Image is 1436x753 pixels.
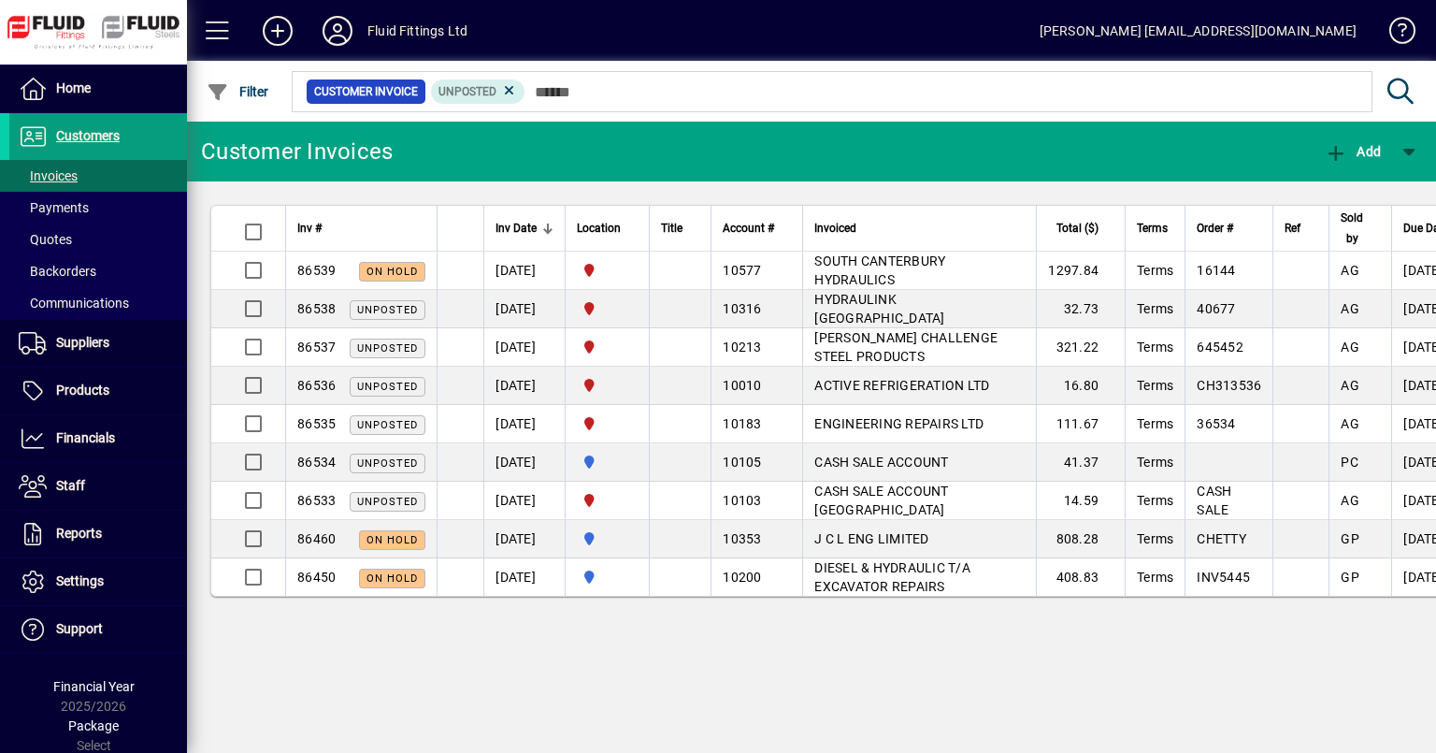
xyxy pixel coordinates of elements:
[207,84,269,99] span: Filter
[1341,263,1359,278] span: AG
[357,342,418,355] span: Unposted
[53,679,135,694] span: Financial Year
[9,255,187,287] a: Backorders
[297,340,336,355] span: 86537
[814,560,970,594] span: DIESEL & HYDRAULIC T/A EXCAVATOR REPAIRS
[9,192,187,224] a: Payments
[357,381,418,393] span: Unposted
[1197,263,1235,278] span: 16144
[9,160,187,192] a: Invoices
[814,484,948,517] span: CASH SALE ACCOUNT [GEOGRAPHIC_DATA]
[814,531,928,546] span: J C L ENG LIMITED
[56,621,103,636] span: Support
[1197,570,1250,585] span: INV5445
[483,367,565,405] td: [DATE]
[9,320,187,367] a: Suppliers
[1375,4,1413,65] a: Knowledge Base
[483,290,565,328] td: [DATE]
[495,218,537,239] span: Inv Date
[814,292,944,326] span: HYDRAULINK [GEOGRAPHIC_DATA]
[56,335,109,350] span: Suppliers
[1197,378,1261,393] span: CH313536
[723,531,761,546] span: 10353
[483,405,565,443] td: [DATE]
[202,75,274,109] button: Filter
[1341,378,1359,393] span: AG
[1036,252,1125,290] td: 1297.84
[483,252,565,290] td: [DATE]
[9,558,187,605] a: Settings
[297,301,336,316] span: 86538
[1285,218,1300,239] span: Ref
[495,218,553,239] div: Inv Date
[661,218,699,239] div: Title
[1137,340,1173,355] span: Terms
[1341,208,1380,249] div: Sold by
[723,570,761,585] span: 10200
[1137,531,1173,546] span: Terms
[1325,144,1381,159] span: Add
[308,14,367,48] button: Profile
[297,493,336,508] span: 86533
[431,80,525,104] mat-chip: Customer Invoice Status: Unposted
[201,137,393,167] div: Customer Invoices
[577,529,638,549] span: AUCKLAND
[9,606,187,653] a: Support
[577,218,638,239] div: Location
[1197,416,1235,431] span: 36534
[577,218,621,239] span: Location
[1197,340,1243,355] span: 645452
[1197,301,1235,316] span: 40677
[366,534,418,546] span: On hold
[366,266,418,278] span: On hold
[814,416,984,431] span: ENGINEERING REPAIRS LTD
[1036,520,1125,558] td: 808.28
[297,263,336,278] span: 86539
[1341,493,1359,508] span: AG
[9,224,187,255] a: Quotes
[483,558,565,596] td: [DATE]
[1341,340,1359,355] span: AG
[814,218,1025,239] div: Invoiced
[19,296,129,311] span: Communications
[1137,218,1168,239] span: Terms
[723,378,761,393] span: 10010
[577,260,638,281] span: FLUID FITTINGS CHRISTCHURCH
[1341,301,1359,316] span: AG
[56,573,104,588] span: Settings
[1341,531,1359,546] span: GP
[9,511,187,558] a: Reports
[577,567,638,587] span: AUCKLAND
[723,263,761,278] span: 10577
[9,415,187,462] a: Financials
[68,718,119,733] span: Package
[577,337,638,357] span: FLUID FITTINGS CHRISTCHURCH
[1036,443,1125,482] td: 41.37
[19,200,89,215] span: Payments
[1197,484,1231,517] span: CASH SALE
[1285,218,1317,239] div: Ref
[723,493,761,508] span: 10103
[1048,218,1115,239] div: Total ($)
[1137,301,1173,316] span: Terms
[357,304,418,316] span: Unposted
[1197,218,1261,239] div: Order #
[483,443,565,482] td: [DATE]
[1036,405,1125,443] td: 111.67
[1040,16,1357,46] div: [PERSON_NAME] [EMAIL_ADDRESS][DOMAIN_NAME]
[248,14,308,48] button: Add
[1137,570,1173,585] span: Terms
[297,455,336,470] span: 86534
[1137,416,1173,431] span: Terms
[1036,558,1125,596] td: 408.83
[1341,455,1358,470] span: PC
[314,82,418,101] span: Customer Invoice
[814,218,856,239] span: Invoiced
[366,572,418,585] span: On hold
[483,328,565,367] td: [DATE]
[9,287,187,319] a: Communications
[297,218,322,239] span: Inv #
[1197,218,1233,239] span: Order #
[814,330,998,364] span: [PERSON_NAME] CHALLENGE STEEL PRODUCTS
[1341,208,1363,249] span: Sold by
